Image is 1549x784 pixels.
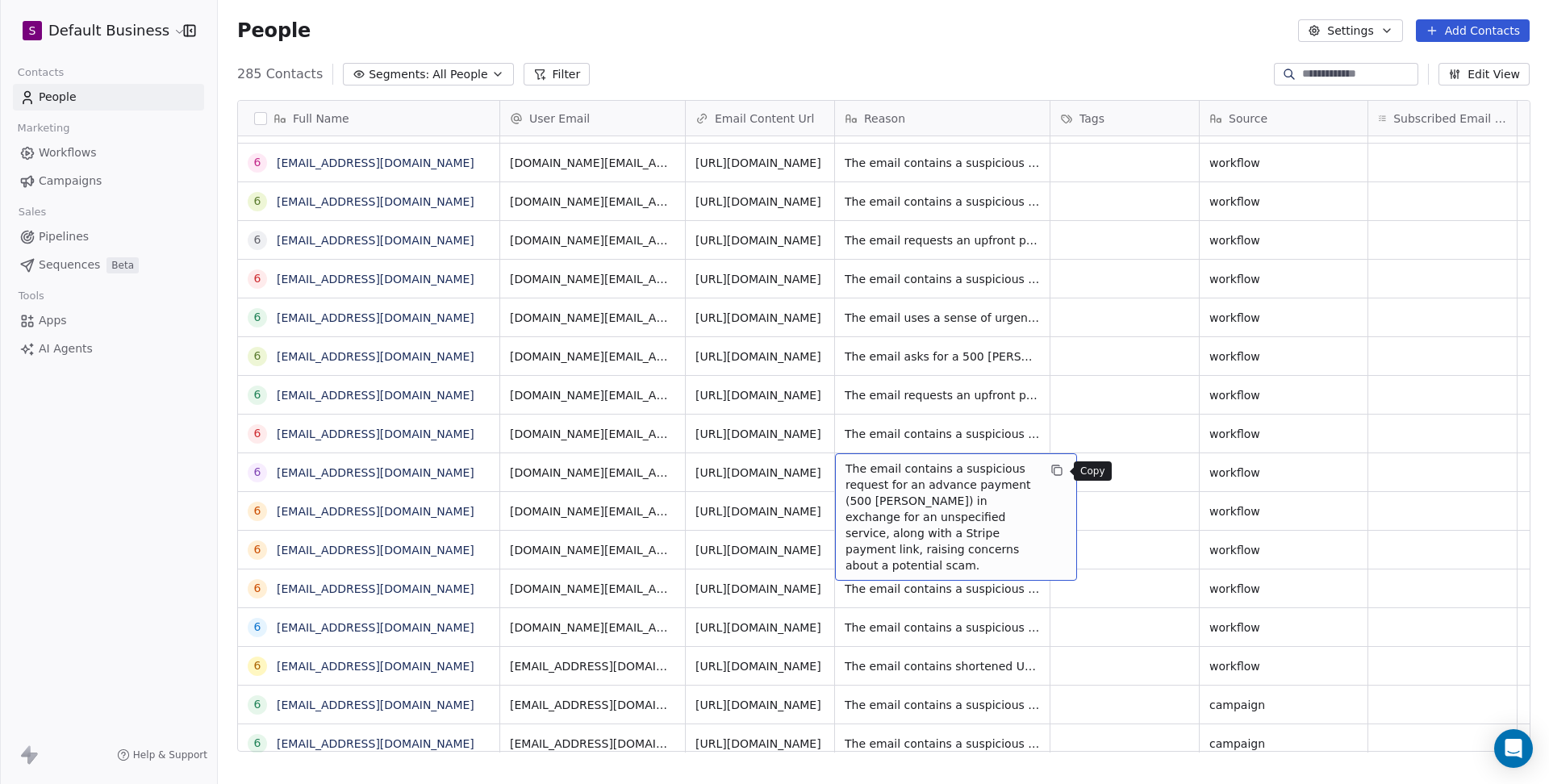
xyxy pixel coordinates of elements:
span: [EMAIL_ADDRESS][DOMAIN_NAME] [510,658,675,674]
a: [EMAIL_ADDRESS][DOMAIN_NAME] [277,273,474,286]
span: workflow [1209,387,1358,403]
span: [DOMAIN_NAME][EMAIL_ADDRESS][DOMAIN_NAME] [510,503,675,519]
span: The email requests an upfront payment of 500 [PERSON_NAME] before starting a project, which is a ... [845,232,1040,248]
a: [URL][DOMAIN_NAME] [695,273,821,286]
span: Sales [11,200,53,224]
a: [EMAIL_ADDRESS][DOMAIN_NAME] [277,311,474,324]
span: Tags [1079,111,1104,127]
span: Tools [11,284,51,308]
span: [EMAIL_ADDRESS][DOMAIN_NAME] [510,697,675,713]
span: [DOMAIN_NAME][EMAIL_ADDRESS][DOMAIN_NAME] [510,271,675,287]
div: 6 [254,348,261,365]
a: Help & Support [117,749,207,761]
span: Default Business [48,20,169,41]
span: workflow [1209,194,1358,210]
a: [EMAIL_ADDRESS][DOMAIN_NAME] [277,389,474,402]
span: The email contains a suspicious request for an advance payment (500 [PERSON_NAME]) in exchange fo... [845,461,1038,573]
span: 285 Contacts [237,65,323,84]
a: AI Agents [13,336,204,362]
span: workflow [1209,542,1358,558]
a: People [13,84,204,111]
a: Pipelines [13,223,204,250]
span: [EMAIL_ADDRESS][DOMAIN_NAME] [510,736,675,752]
span: The email contains shortened URLs and lacks clear sender information, raising suspicion of a phis... [845,658,1040,674]
span: Contacts [10,60,71,85]
a: Apps [13,307,204,334]
a: [EMAIL_ADDRESS][DOMAIN_NAME] [277,234,474,247]
a: [URL][DOMAIN_NAME] [695,737,821,750]
a: Workflows [13,140,204,166]
div: 6 [254,425,261,442]
span: The email uses a sense of urgency and a direct link to a payment platform, which are common tacti... [845,310,1040,326]
div: 6 [254,541,261,558]
span: workflow [1209,658,1358,674]
div: 6 [254,619,261,636]
span: Workflows [39,144,97,161]
span: [DOMAIN_NAME][EMAIL_ADDRESS][DOMAIN_NAME] [510,194,675,210]
div: 6 [254,231,261,248]
span: AI Agents [39,340,93,357]
a: [URL][DOMAIN_NAME] [695,389,821,402]
a: [EMAIL_ADDRESS][DOMAIN_NAME] [277,660,474,673]
button: SDefault Business [19,17,172,44]
div: 6 [254,657,261,674]
div: 6 [254,696,261,713]
span: [DOMAIN_NAME][EMAIL_ADDRESS][DOMAIN_NAME] [510,465,675,481]
span: S [29,23,36,39]
a: [URL][DOMAIN_NAME] [695,350,821,363]
span: All People [432,66,487,83]
a: Campaigns [13,168,204,194]
span: People [237,19,311,43]
span: [DOMAIN_NAME][EMAIL_ADDRESS][DOMAIN_NAME] [510,348,675,365]
div: Open Intercom Messenger [1494,729,1533,768]
span: Reason [864,111,905,127]
button: Edit View [1438,63,1530,85]
a: [EMAIL_ADDRESS][DOMAIN_NAME] [277,544,474,557]
div: Tags [1050,101,1199,136]
a: [EMAIL_ADDRESS][DOMAIN_NAME] [277,466,474,479]
div: 6 [254,193,261,210]
span: [DOMAIN_NAME][EMAIL_ADDRESS][DOMAIN_NAME] [510,426,675,442]
span: User Email [529,111,590,127]
span: Apps [39,312,67,329]
a: SequencesBeta [13,252,204,278]
a: [EMAIL_ADDRESS][DOMAIN_NAME] [277,156,474,169]
span: workflow [1209,155,1358,171]
a: [EMAIL_ADDRESS][DOMAIN_NAME] [277,582,474,595]
div: 6 [254,735,261,752]
span: Campaigns [39,173,102,190]
div: 6 [254,309,261,326]
a: [URL][DOMAIN_NAME] [695,505,821,518]
div: Full Name [238,101,499,136]
span: Pipelines [39,228,89,245]
span: campaign [1209,697,1358,713]
div: 6 [254,503,261,519]
span: [DOMAIN_NAME][EMAIL_ADDRESS][DOMAIN_NAME] [510,542,675,558]
div: grid [238,136,500,753]
span: [DOMAIN_NAME][EMAIL_ADDRESS][DOMAIN_NAME] [510,232,675,248]
span: Full Name [293,111,349,127]
span: The email asks for a 500 [PERSON_NAME] advance payment in exchange for hundreds of new clients, w... [845,348,1040,365]
div: 6 [254,386,261,403]
a: [EMAIL_ADDRESS][DOMAIN_NAME] [277,737,474,750]
a: [EMAIL_ADDRESS][DOMAIN_NAME] [277,195,474,208]
span: Help & Support [133,749,207,761]
div: 6 [254,154,261,171]
div: 6 [254,580,261,597]
div: Reason [835,101,1050,136]
span: Beta [106,257,139,273]
a: [EMAIL_ADDRESS][DOMAIN_NAME] [277,505,474,518]
span: [DOMAIN_NAME][EMAIL_ADDRESS][DOMAIN_NAME] [510,155,675,171]
span: The email contains a suspicious link requesting an upfront payment of 500 [PERSON_NAME], which is... [845,426,1040,442]
p: Copy [1080,465,1105,477]
a: [URL][DOMAIN_NAME] [695,427,821,440]
span: The email contains a suspicious link requesting an upfront payment of 500 [PERSON_NAME], which is... [845,194,1040,210]
span: Marketing [10,116,77,140]
a: [URL][DOMAIN_NAME] [695,234,821,247]
a: [URL][DOMAIN_NAME] [695,621,821,634]
a: [EMAIL_ADDRESS][DOMAIN_NAME] [277,350,474,363]
a: [URL][DOMAIN_NAME] [695,466,821,479]
span: workflow [1209,271,1358,287]
span: workflow [1209,310,1358,326]
a: [URL][DOMAIN_NAME] [695,195,821,208]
